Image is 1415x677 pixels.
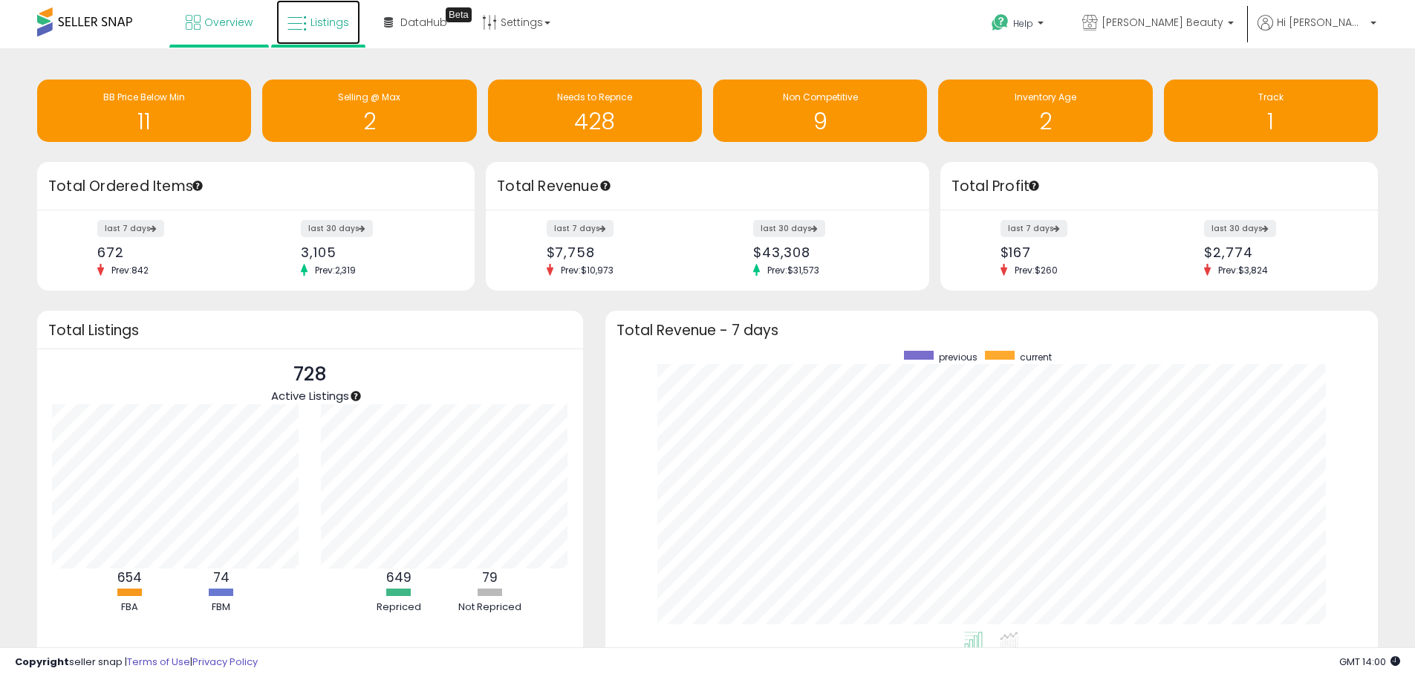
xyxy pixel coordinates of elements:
[1277,15,1366,30] span: Hi [PERSON_NAME]
[1013,17,1033,30] span: Help
[354,600,443,615] div: Repriced
[557,91,632,103] span: Needs to Reprice
[446,7,472,22] div: Tooltip anchor
[1258,15,1376,48] a: Hi [PERSON_NAME]
[177,600,266,615] div: FBM
[938,80,1152,142] a: Inventory Age 2
[338,91,400,103] span: Selling @ Max
[1204,220,1276,237] label: last 30 days
[117,569,142,586] b: 654
[1007,264,1065,276] span: Prev: $260
[192,655,258,669] a: Privacy Policy
[547,244,697,260] div: $7,758
[400,15,447,30] span: DataHub
[103,91,185,103] span: BB Price Below Min
[349,389,362,403] div: Tooltip anchor
[760,264,827,276] span: Prev: $31,573
[713,80,927,142] a: Non Competitive 9
[1339,655,1400,669] span: 2025-10-8 14:00 GMT
[45,109,244,134] h1: 11
[310,15,349,30] span: Listings
[48,176,463,197] h3: Total Ordered Items
[497,176,918,197] h3: Total Revenue
[301,220,373,237] label: last 30 days
[495,109,695,134] h1: 428
[127,655,190,669] a: Terms of Use
[1164,80,1378,142] a: Track 1
[1001,244,1148,260] div: $167
[446,600,535,615] div: Not Repriced
[191,179,204,192] div: Tooltip anchor
[15,655,258,670] div: seller snap | |
[15,655,69,669] strong: Copyright
[1204,244,1352,260] div: $2,774
[599,179,612,192] div: Tooltip anchor
[262,80,476,142] a: Selling @ Max 2
[946,109,1145,134] h1: 2
[270,109,469,134] h1: 2
[980,2,1058,48] a: Help
[939,351,978,363] span: previous
[85,600,175,615] div: FBA
[783,91,858,103] span: Non Competitive
[271,360,349,389] p: 728
[48,325,572,336] h3: Total Listings
[1258,91,1284,103] span: Track
[753,220,825,237] label: last 30 days
[1171,109,1370,134] h1: 1
[1211,264,1275,276] span: Prev: $3,824
[753,244,903,260] div: $43,308
[1020,351,1052,363] span: current
[271,388,349,404] span: Active Listings
[1102,15,1223,30] span: [PERSON_NAME] Beauty
[97,244,245,260] div: 672
[547,220,614,237] label: last 7 days
[991,13,1009,32] i: Get Help
[213,569,230,586] b: 74
[488,80,702,142] a: Needs to Reprice 428
[617,325,1367,336] h3: Total Revenue - 7 days
[97,220,164,237] label: last 7 days
[37,80,251,142] a: BB Price Below Min 11
[952,176,1367,197] h3: Total Profit
[204,15,253,30] span: Overview
[482,569,498,586] b: 79
[1027,179,1041,192] div: Tooltip anchor
[301,244,449,260] div: 3,105
[553,264,621,276] span: Prev: $10,973
[386,569,412,586] b: 649
[104,264,156,276] span: Prev: 842
[1001,220,1067,237] label: last 7 days
[308,264,363,276] span: Prev: 2,319
[720,109,920,134] h1: 9
[1015,91,1076,103] span: Inventory Age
